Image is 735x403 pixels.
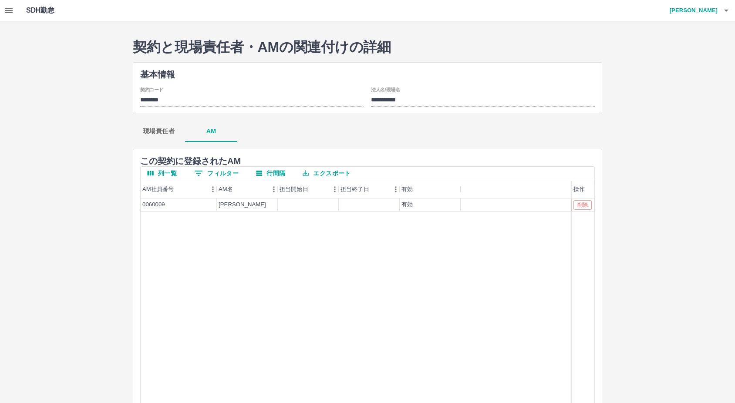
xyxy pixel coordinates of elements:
button: 列選択 [141,167,184,180]
div: 担当開始日 [280,180,308,198]
div: 有効 [401,180,413,198]
div: [PERSON_NAME] [219,201,266,209]
button: フィルター表示 [187,167,246,180]
h2: 契約と現場責任者・AMの関連付けの詳細 [133,39,602,55]
button: メニュー [328,183,341,196]
button: ソート [233,183,245,195]
div: AM名 [219,180,233,198]
label: 契約コード [140,86,163,93]
div: basic tabs example [133,121,602,142]
button: 行間隔 [249,167,292,180]
button: ソート [174,183,186,195]
button: メニュー [389,183,402,196]
div: AM社員番号 [141,180,217,198]
div: 担当終了日 [339,180,400,198]
div: AM名 [217,180,278,198]
button: ソート [369,183,381,195]
button: メニュー [206,183,219,196]
h3: 基本情報 [140,70,595,80]
h3: この 契約 に登録された AM [140,156,241,166]
button: ソート [308,183,320,195]
div: 有効 [401,201,413,209]
button: AM [185,121,237,142]
button: 現場責任者 [133,121,185,142]
div: 担当終了日 [341,180,369,198]
div: 担当開始日 [278,180,339,198]
div: 操作 [573,180,585,198]
div: 有効 [400,180,461,198]
button: メニュー [267,183,280,196]
div: 0060009 [142,201,165,209]
div: AM社員番号 [142,180,174,198]
label: 法人名/現場名 [371,86,400,93]
div: 操作 [572,180,594,198]
button: エクスポート [296,167,357,180]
